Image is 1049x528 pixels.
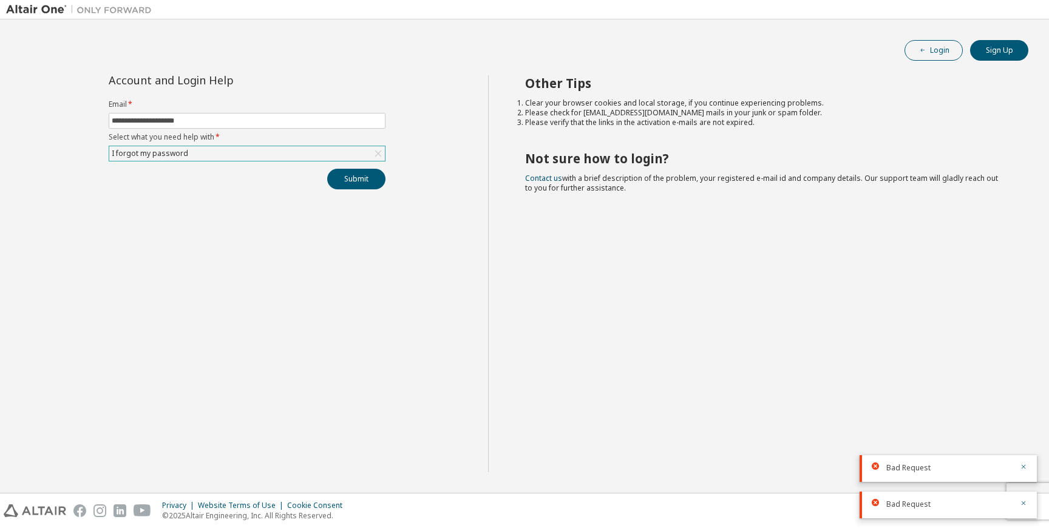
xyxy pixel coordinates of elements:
[287,501,350,510] div: Cookie Consent
[109,132,385,142] label: Select what you need help with
[525,151,1007,166] h2: Not sure how to login?
[886,499,931,509] span: Bad Request
[6,4,158,16] img: Altair One
[109,100,385,109] label: Email
[134,504,151,517] img: youtube.svg
[162,501,198,510] div: Privacy
[73,504,86,517] img: facebook.svg
[93,504,106,517] img: instagram.svg
[198,501,287,510] div: Website Terms of Use
[525,173,562,183] a: Contact us
[162,510,350,521] p: © 2025 Altair Engineering, Inc. All Rights Reserved.
[109,146,385,161] div: I forgot my password
[905,40,963,61] button: Login
[525,75,1007,91] h2: Other Tips
[114,504,126,517] img: linkedin.svg
[525,173,998,193] span: with a brief description of the problem, your registered e-mail id and company details. Our suppo...
[4,504,66,517] img: altair_logo.svg
[525,118,1007,127] li: Please verify that the links in the activation e-mails are not expired.
[327,169,385,189] button: Submit
[109,75,330,85] div: Account and Login Help
[886,463,931,473] span: Bad Request
[525,98,1007,108] li: Clear your browser cookies and local storage, if you continue experiencing problems.
[525,108,1007,118] li: Please check for [EMAIL_ADDRESS][DOMAIN_NAME] mails in your junk or spam folder.
[110,147,190,160] div: I forgot my password
[970,40,1028,61] button: Sign Up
